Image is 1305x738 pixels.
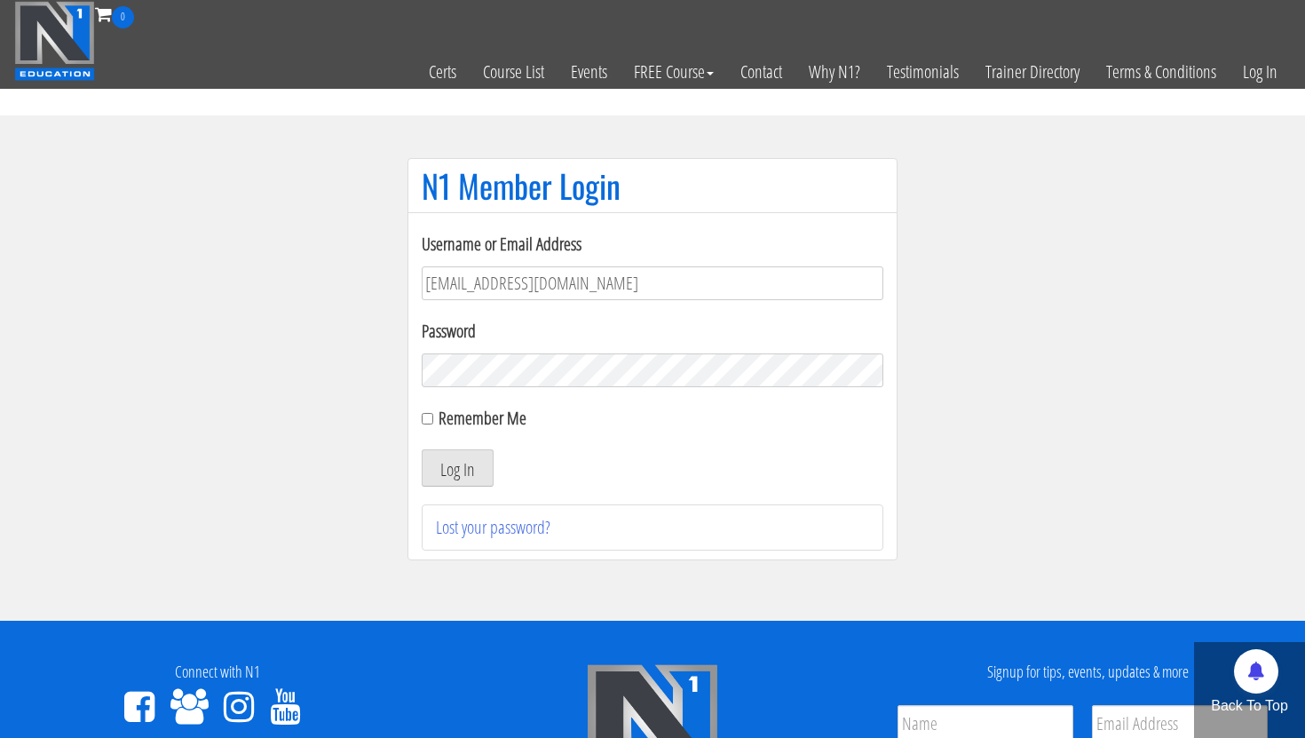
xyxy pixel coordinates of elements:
a: Contact [727,28,795,115]
h4: Connect with N1 [13,663,422,681]
a: Log In [1230,28,1291,115]
h4: Signup for tips, events, updates & more [883,663,1292,681]
p: Back To Top [1193,695,1305,717]
a: FREE Course [621,28,727,115]
span: 0 [112,6,134,28]
h1: N1 Member Login [422,168,883,203]
a: Terms & Conditions [1093,28,1230,115]
a: Events [558,28,621,115]
label: Username or Email Address [422,231,883,258]
label: Password [422,318,883,345]
a: Why N1? [795,28,874,115]
a: 0 [95,2,134,26]
img: n1-education [14,1,95,81]
a: Lost your password? [436,515,550,539]
a: Certs [415,28,470,115]
a: Course List [470,28,558,115]
a: Testimonials [874,28,972,115]
button: Log In [422,449,494,487]
label: Remember Me [439,406,526,430]
a: Trainer Directory [972,28,1093,115]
